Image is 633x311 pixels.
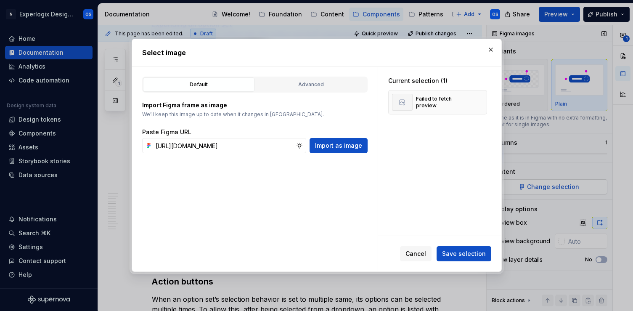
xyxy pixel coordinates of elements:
span: Import as image [315,141,362,150]
div: Default [146,80,252,89]
label: Paste Figma URL [142,128,191,136]
button: Save selection [437,247,491,262]
button: Cancel [400,247,432,262]
p: We’ll keep this image up to date when it changes in [GEOGRAPHIC_DATA]. [142,111,368,118]
input: https://figma.com/file... [152,138,296,153]
p: Import Figma frame as image [142,101,368,109]
span: Cancel [405,250,426,258]
div: Failed to fetch preview [416,96,468,109]
button: Import as image [310,138,368,153]
div: Current selection (1) [388,77,487,85]
div: Advanced [258,80,364,89]
span: Save selection [442,250,486,258]
h2: Select image [142,48,491,58]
